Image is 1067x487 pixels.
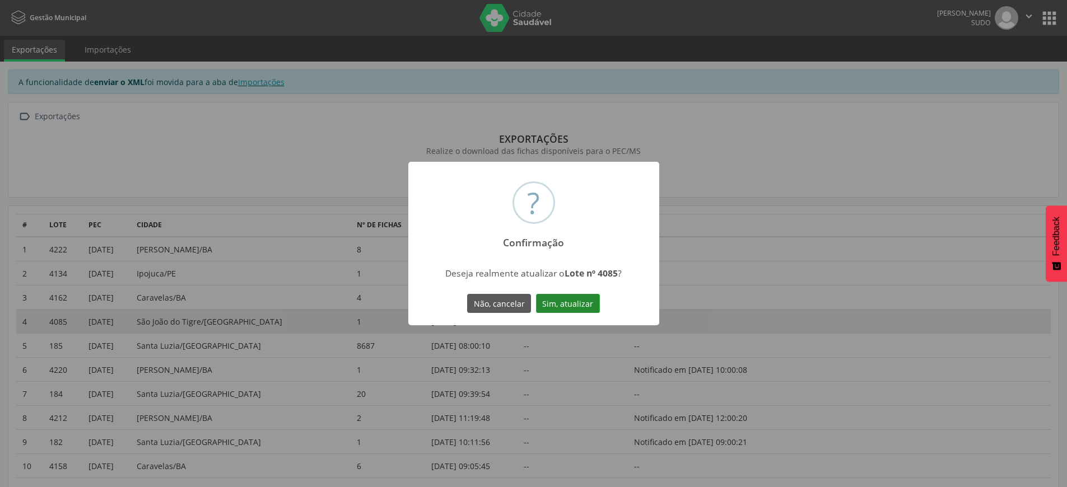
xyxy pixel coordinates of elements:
div: ? [527,183,540,222]
button: Sim, atualizar [536,294,600,313]
h2: Confirmação [493,229,574,249]
strong: Lote nº 4085 [565,267,618,279]
span: Feedback [1051,217,1061,256]
div: Deseja realmente atualizar o ? [435,267,632,279]
button: Não, cancelar [467,294,531,313]
button: Feedback - Mostrar pesquisa [1046,205,1067,282]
